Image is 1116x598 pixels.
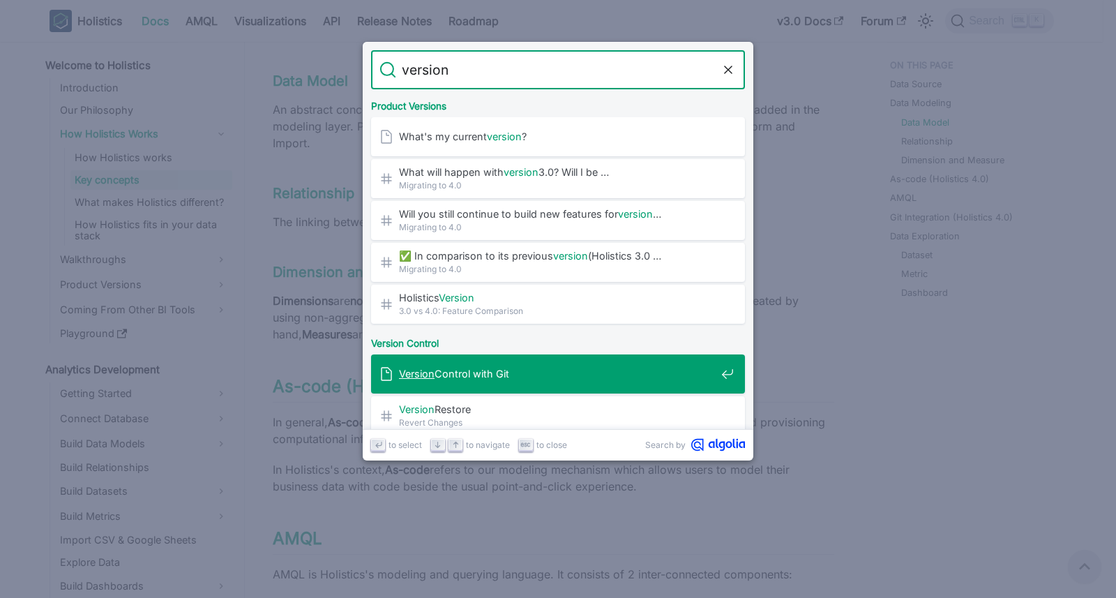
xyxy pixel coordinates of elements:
button: Clear the query [720,61,737,78]
span: ✅ In comparison to its previous (Holistics 3.0 … [399,249,716,262]
a: VersionControl with Git [371,354,745,394]
mark: Version [399,368,435,380]
span: What's my current ? [399,130,716,143]
span: Migrating to 4.0 [399,220,716,234]
span: to close [536,438,567,451]
a: ✅ In comparison to its previousversion(Holistics 3.0 …Migrating to 4.0 [371,243,745,282]
mark: Version [399,403,435,415]
span: Control with Git [399,367,716,380]
a: Search byAlgolia [645,438,745,451]
span: 3.0 vs 4.0: Feature Comparison [399,304,716,317]
mark: version [553,250,588,262]
mark: version [487,130,522,142]
a: What will happen withversion3.0? Will I be …Migrating to 4.0 [371,159,745,198]
svg: Escape key [520,440,531,450]
a: What's my currentversion? [371,117,745,156]
mark: version [504,166,538,178]
mark: version [618,208,653,220]
a: HolisticsVersion3.0 vs 4.0: Feature Comparison [371,285,745,324]
span: Holistics [399,291,716,304]
span: Will you still continue to build new features for … [399,207,716,220]
span: Migrating to 4.0 [399,262,716,276]
svg: Algolia [691,438,745,451]
svg: Enter key [373,440,384,450]
svg: Arrow up [451,440,461,450]
a: VersionRestore​Revert Changes [371,396,745,435]
div: Product Versions [368,89,748,117]
div: Version Control [368,327,748,354]
span: to navigate [466,438,510,451]
span: to select [389,438,422,451]
mark: Version [439,292,474,304]
input: Search docs [396,50,720,89]
span: What will happen with 3.0? Will I be … [399,165,716,179]
span: Restore​ [399,403,716,416]
a: Will you still continue to build new features forversion…Migrating to 4.0 [371,201,745,240]
span: Search by [645,438,686,451]
span: Revert Changes [399,416,716,429]
span: Migrating to 4.0 [399,179,716,192]
svg: Arrow down [432,440,443,450]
